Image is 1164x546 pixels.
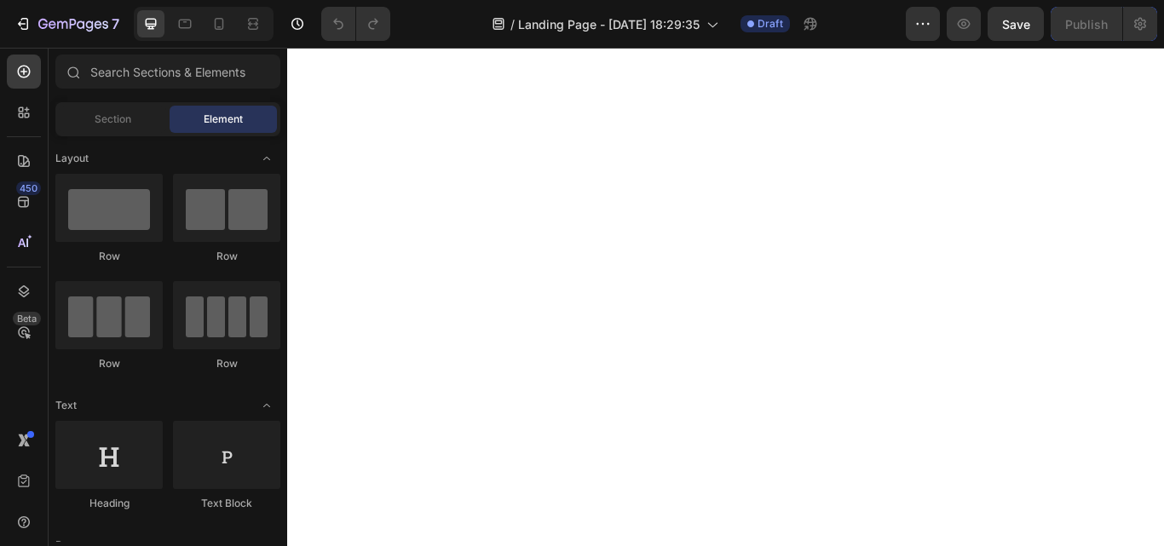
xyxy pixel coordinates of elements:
[7,7,127,41] button: 7
[55,151,89,166] span: Layout
[173,496,280,511] div: Text Block
[204,112,243,127] span: Element
[988,7,1044,41] button: Save
[55,496,163,511] div: Heading
[55,249,163,264] div: Row
[13,312,41,325] div: Beta
[253,392,280,419] span: Toggle open
[321,7,390,41] div: Undo/Redo
[55,55,280,89] input: Search Sections & Elements
[1002,17,1030,32] span: Save
[1065,15,1108,33] div: Publish
[510,15,515,33] span: /
[55,356,163,371] div: Row
[55,398,77,413] span: Text
[95,112,131,127] span: Section
[758,16,783,32] span: Draft
[287,48,1164,546] iframe: Design area
[112,14,119,34] p: 7
[16,181,41,195] div: 450
[1051,7,1122,41] button: Publish
[518,15,700,33] span: Landing Page - [DATE] 18:29:35
[253,145,280,172] span: Toggle open
[173,356,280,371] div: Row
[173,249,280,264] div: Row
